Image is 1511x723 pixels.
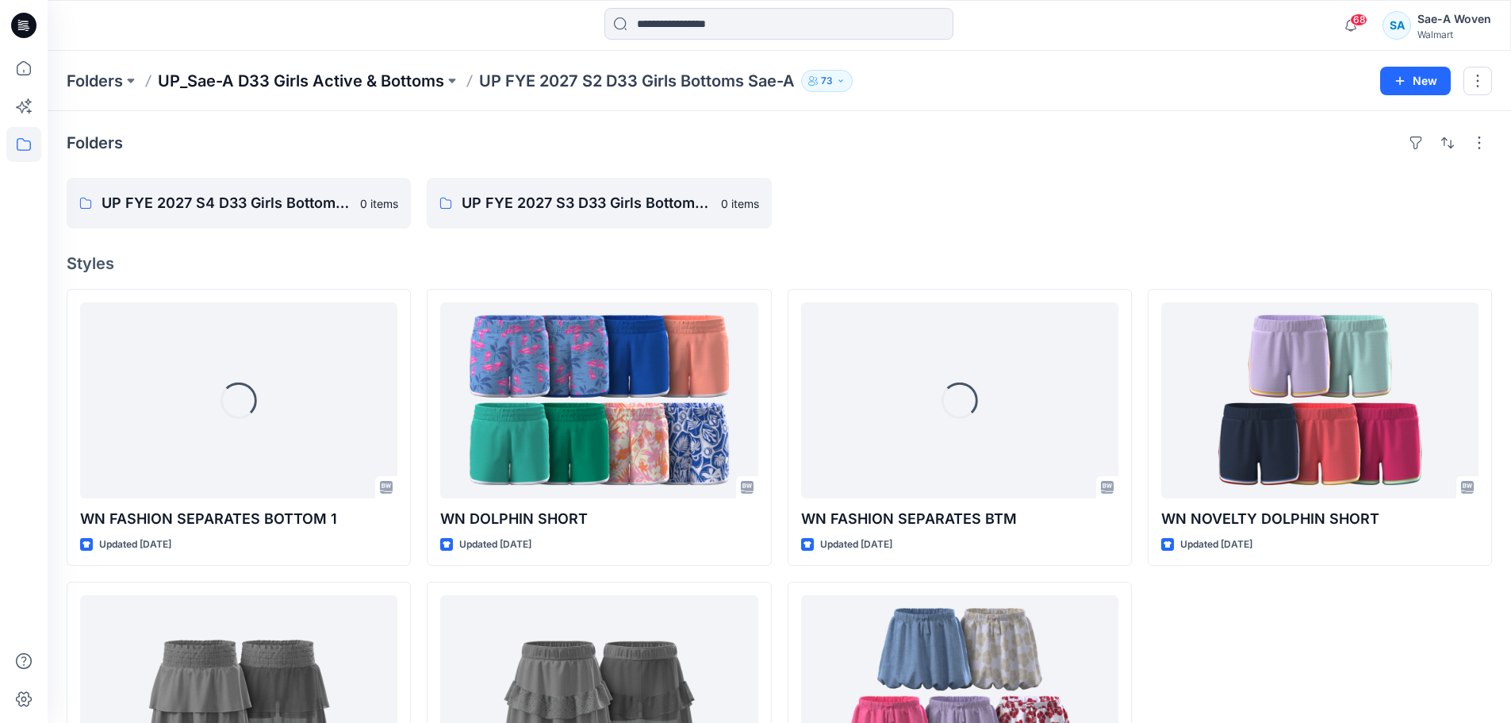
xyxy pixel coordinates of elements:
h4: Folders [67,133,123,152]
p: WN DOLPHIN SHORT [440,508,757,530]
p: WN FASHION SEPARATES BTM [801,508,1118,530]
p: UP FYE 2027 S3 D33 Girls Bottoms Sae-A [462,192,711,214]
a: UP FYE 2027 S4 D33 Girls Bottoms Sae-A0 items [67,178,411,229]
p: UP FYE 2027 S4 D33 Girls Bottoms Sae-A [102,192,351,214]
p: 0 items [360,195,398,212]
a: WN NOVELTY DOLPHIN SHORT [1161,302,1478,498]
p: 0 items [721,195,759,212]
p: Updated [DATE] [459,536,531,553]
p: 73 [821,72,833,90]
button: New [1380,67,1451,95]
p: WN FASHION SEPARATES BOTTOM 1 [80,508,397,530]
div: Walmart [1417,29,1491,40]
p: UP FYE 2027 S2 D33 Girls Bottoms Sae-A [479,70,795,92]
p: Updated [DATE] [820,536,892,553]
p: WN NOVELTY DOLPHIN SHORT [1161,508,1478,530]
button: 73 [801,70,853,92]
a: WN DOLPHIN SHORT [440,302,757,498]
p: Updated [DATE] [99,536,171,553]
h4: Styles [67,254,1492,273]
a: UP_Sae-A D33 Girls Active & Bottoms [158,70,444,92]
div: SA [1383,11,1411,40]
span: 68 [1350,13,1367,26]
p: Updated [DATE] [1180,536,1252,553]
a: Folders [67,70,123,92]
div: Sae-A Woven [1417,10,1491,29]
a: UP FYE 2027 S3 D33 Girls Bottoms Sae-A0 items [427,178,771,229]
